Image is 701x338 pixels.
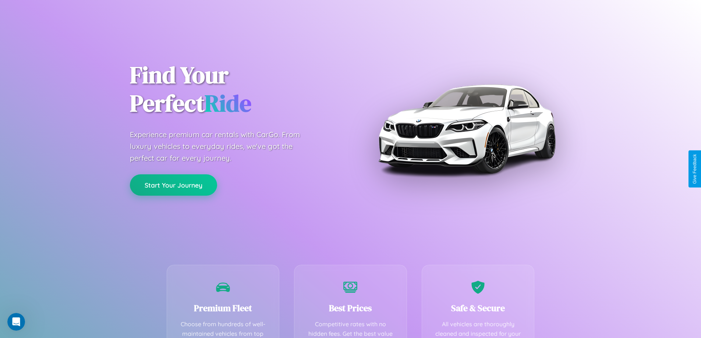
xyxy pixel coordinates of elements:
img: Premium BMW car rental vehicle [375,37,559,221]
div: Give Feedback [692,154,697,184]
h3: Safe & Secure [433,302,523,314]
h3: Premium Fleet [178,302,268,314]
h3: Best Prices [305,302,396,314]
iframe: Intercom live chat [7,313,25,331]
button: Start Your Journey [130,174,217,196]
p: Experience premium car rentals with CarGo. From luxury vehicles to everyday rides, we've got the ... [130,129,314,164]
span: Ride [205,87,251,119]
h1: Find Your Perfect [130,61,340,118]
